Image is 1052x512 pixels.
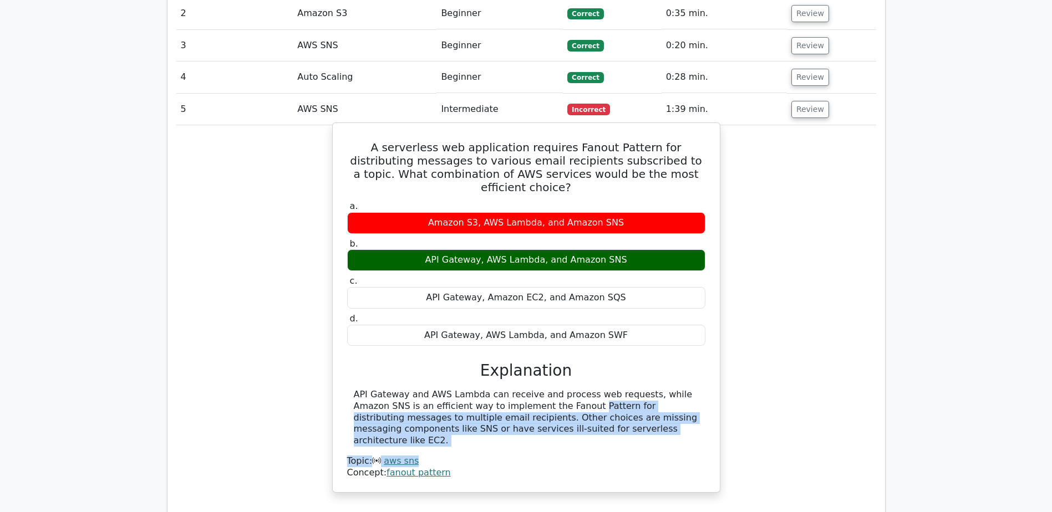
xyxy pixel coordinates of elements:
h3: Explanation [354,361,699,380]
div: Amazon S3, AWS Lambda, and Amazon SNS [347,212,705,234]
span: d. [350,313,358,324]
td: AWS SNS [293,94,436,125]
td: 4 [176,62,293,93]
td: Beginner [436,30,563,62]
span: Incorrect [567,104,610,115]
div: API Gateway, AWS Lambda, and Amazon SNS [347,249,705,271]
span: Correct [567,72,603,83]
span: Correct [567,8,603,19]
span: c. [350,275,358,286]
a: aws sns [384,455,419,466]
button: Review [791,69,829,86]
div: API Gateway, AWS Lambda, and Amazon SWF [347,325,705,346]
td: 0:20 min. [662,30,787,62]
button: Review [791,37,829,54]
div: Concept: [347,467,705,479]
div: API Gateway, Amazon EC2, and Amazon SQS [347,287,705,309]
button: Review [791,101,829,118]
td: 3 [176,30,293,62]
h5: A serverless web application requires Fanout Pattern for distributing messages to various email r... [346,141,707,194]
td: AWS SNS [293,30,436,62]
div: Topic: [347,455,705,467]
td: Intermediate [436,94,563,125]
a: fanout pattern [387,467,451,478]
button: Review [791,5,829,22]
td: 0:28 min. [662,62,787,93]
td: 5 [176,94,293,125]
td: Beginner [436,62,563,93]
div: API Gateway and AWS Lambda can receive and process web requests, while Amazon SNS is an efficient... [354,389,699,447]
span: Correct [567,40,603,51]
span: a. [350,201,358,211]
span: b. [350,238,358,249]
td: 1:39 min. [662,94,787,125]
td: Auto Scaling [293,62,436,93]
